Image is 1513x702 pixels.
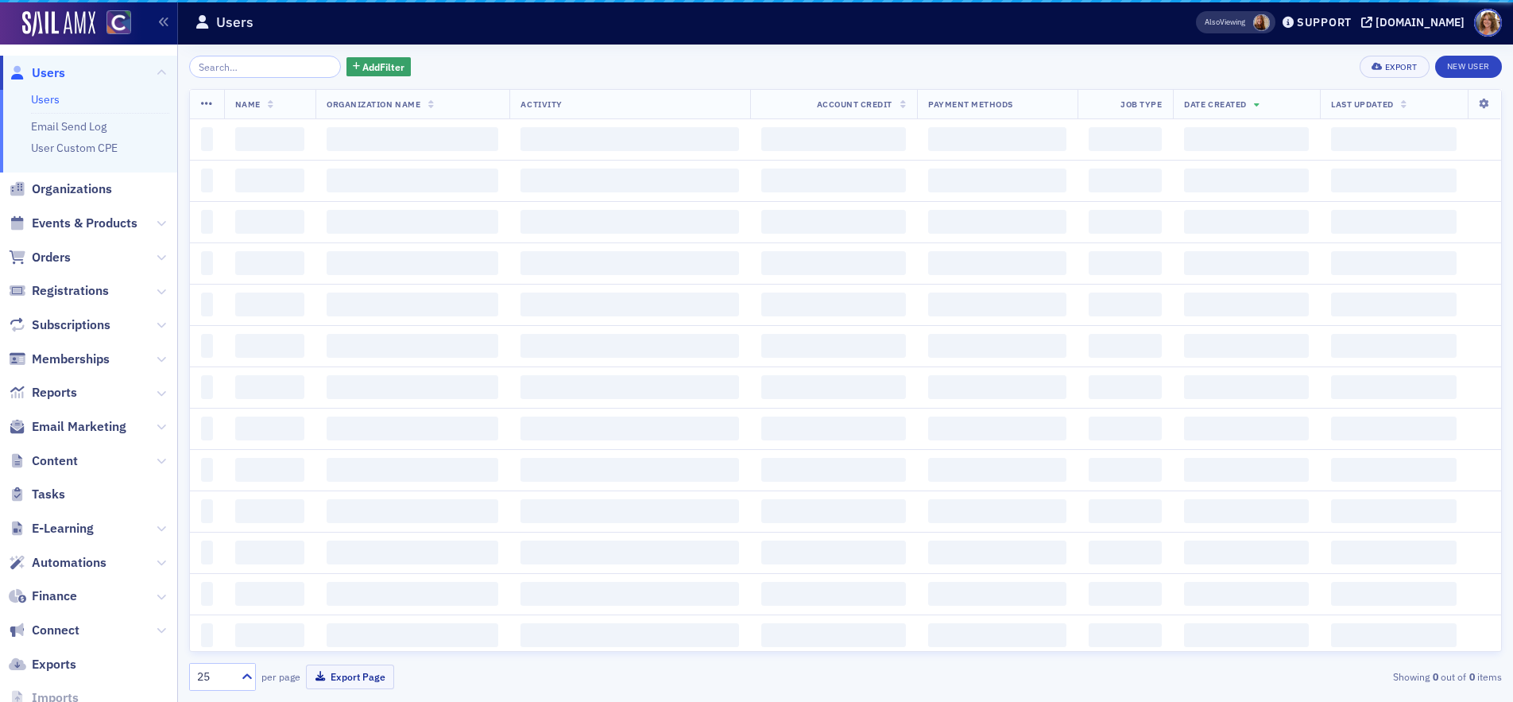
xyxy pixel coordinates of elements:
[201,499,213,523] span: ‌
[928,251,1066,275] span: ‌
[106,10,131,35] img: SailAMX
[9,351,110,368] a: Memberships
[928,210,1066,234] span: ‌
[928,127,1066,151] span: ‌
[201,582,213,606] span: ‌
[1331,127,1457,151] span: ‌
[201,293,213,316] span: ‌
[761,417,906,440] span: ‌
[261,669,300,684] label: per page
[761,458,906,482] span: ‌
[1385,63,1418,72] div: Export
[817,99,892,110] span: Account Credit
[1184,210,1309,234] span: ‌
[1331,458,1457,482] span: ‌
[520,541,738,564] span: ‌
[928,169,1066,192] span: ‌
[1331,541,1457,564] span: ‌
[32,180,112,198] span: Organizations
[306,665,394,689] button: Export Page
[9,520,94,537] a: E-Learning
[235,417,305,440] span: ‌
[235,99,261,110] span: Name
[235,375,305,399] span: ‌
[201,127,213,151] span: ‌
[327,210,498,234] span: ‌
[32,384,77,401] span: Reports
[9,64,65,82] a: Users
[9,656,76,673] a: Exports
[761,293,906,316] span: ‌
[520,458,738,482] span: ‌
[761,375,906,399] span: ‌
[1089,169,1162,192] span: ‌
[1184,623,1309,647] span: ‌
[928,99,1013,110] span: Payment Methods
[1205,17,1220,27] div: Also
[1089,541,1162,564] span: ‌
[1184,541,1309,564] span: ‌
[327,293,498,316] span: ‌
[1466,669,1477,684] strong: 0
[1474,9,1502,37] span: Profile
[761,541,906,564] span: ‌
[1184,375,1309,399] span: ‌
[1089,334,1162,358] span: ‌
[201,458,213,482] span: ‌
[201,334,213,358] span: ‌
[1089,458,1162,482] span: ‌
[928,458,1066,482] span: ‌
[201,541,213,564] span: ‌
[1361,17,1470,28] button: [DOMAIN_NAME]
[9,316,110,334] a: Subscriptions
[1184,458,1309,482] span: ‌
[761,334,906,358] span: ‌
[1376,15,1465,29] div: [DOMAIN_NAME]
[761,251,906,275] span: ‌
[32,656,76,673] span: Exports
[235,499,305,523] span: ‌
[1331,499,1457,523] span: ‌
[327,251,498,275] span: ‌
[761,169,906,192] span: ‌
[1331,99,1393,110] span: Last Updated
[32,351,110,368] span: Memberships
[1184,127,1309,151] span: ‌
[928,499,1066,523] span: ‌
[327,623,498,647] span: ‌
[201,210,213,234] span: ‌
[9,249,71,266] a: Orders
[32,282,109,300] span: Registrations
[761,127,906,151] span: ‌
[327,417,498,440] span: ‌
[1089,375,1162,399] span: ‌
[1184,169,1309,192] span: ‌
[327,127,498,151] span: ‌
[32,249,71,266] span: Orders
[189,56,341,78] input: Search…
[9,215,137,232] a: Events & Products
[235,623,305,647] span: ‌
[1089,623,1162,647] span: ‌
[235,169,305,192] span: ‌
[32,588,77,605] span: Finance
[327,499,498,523] span: ‌
[1184,251,1309,275] span: ‌
[520,375,738,399] span: ‌
[928,541,1066,564] span: ‌
[761,623,906,647] span: ‌
[22,11,95,37] img: SailAMX
[1184,99,1246,110] span: Date Created
[928,582,1066,606] span: ‌
[1184,417,1309,440] span: ‌
[32,452,78,470] span: Content
[1253,14,1270,31] span: Sheila Duggan
[1360,56,1429,78] button: Export
[201,251,213,275] span: ‌
[1089,127,1162,151] span: ‌
[327,169,498,192] span: ‌
[235,582,305,606] span: ‌
[761,210,906,234] span: ‌
[346,57,412,77] button: AddFilter
[1089,293,1162,316] span: ‌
